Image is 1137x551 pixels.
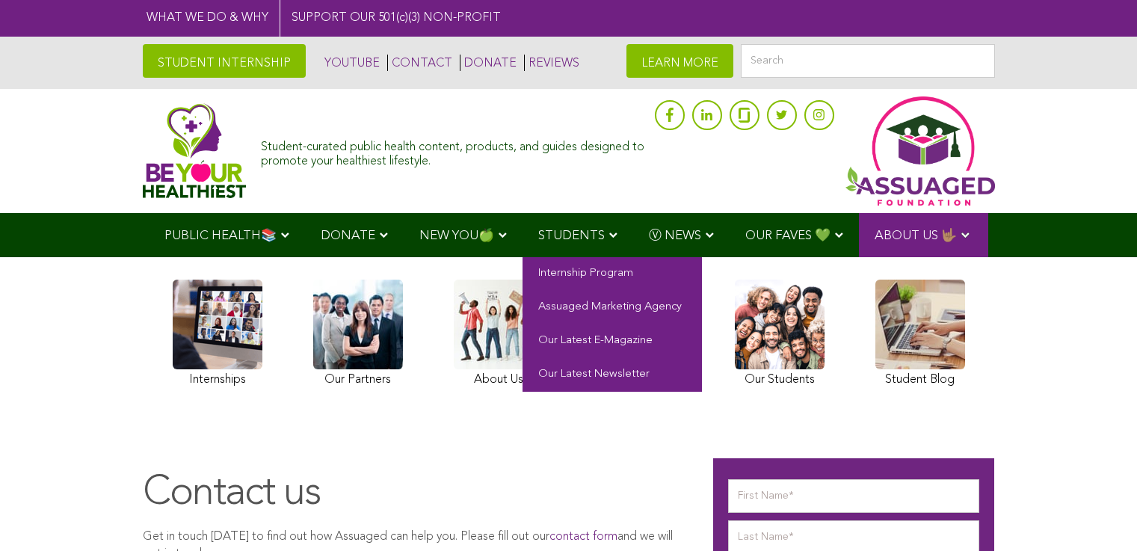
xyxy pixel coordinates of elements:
[460,55,517,71] a: DONATE
[321,55,380,71] a: YOUTUBE
[143,44,306,78] a: STUDENT INTERNSHIP
[875,230,957,242] span: ABOUT US 🤟🏽
[728,479,979,513] input: First Name*
[143,213,995,257] div: Navigation Menu
[143,103,247,198] img: Assuaged
[261,133,647,169] div: Student-curated public health content, products, and guides designed to promote your healthiest l...
[143,470,684,518] h1: Contact us
[626,44,733,78] a: LEARN MORE
[523,291,702,324] a: Assuaged Marketing Agency
[164,230,277,242] span: PUBLIC HEALTH📚
[538,230,605,242] span: STUDENTS
[649,230,701,242] span: Ⓥ NEWS
[419,230,494,242] span: NEW YOU🍏
[523,324,702,358] a: Our Latest E-Magazine
[387,55,452,71] a: CONTACT
[741,44,995,78] input: Search
[523,257,702,291] a: Internship Program
[739,108,749,123] img: glassdoor
[745,230,831,242] span: OUR FAVES 💚
[321,230,375,242] span: DONATE
[549,531,617,543] a: contact form
[1062,479,1137,551] iframe: Chat Widget
[523,358,702,392] a: Our Latest Newsletter
[524,55,579,71] a: REVIEWS
[845,96,995,206] img: Assuaged App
